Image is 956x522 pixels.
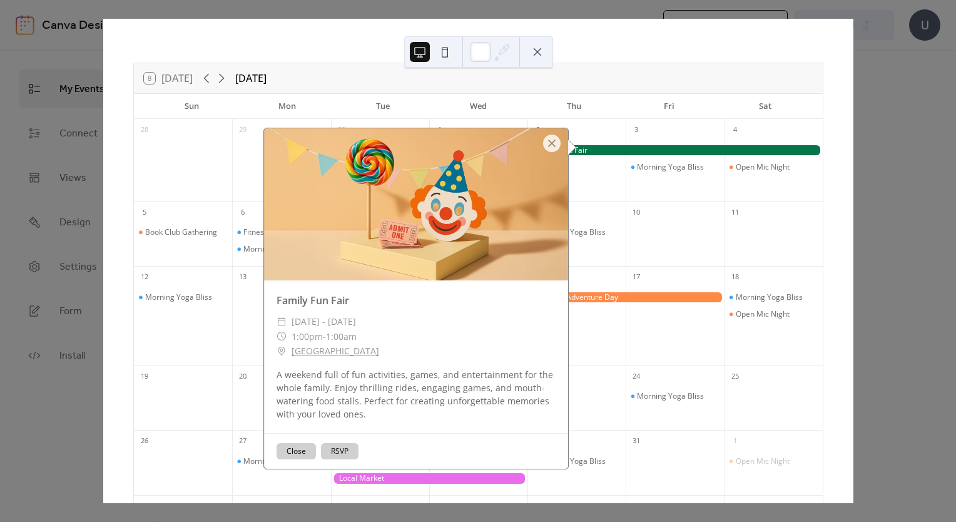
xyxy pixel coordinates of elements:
[531,499,545,513] div: 6
[637,162,704,172] div: Morning Yoga Bliss
[138,205,151,219] div: 5
[728,123,742,137] div: 4
[243,244,310,254] div: Morning Yoga Bliss
[728,434,742,448] div: 1
[626,162,724,172] div: Morning Yoga Bliss
[622,94,718,119] div: Fri
[138,270,151,284] div: 12
[728,270,742,284] div: 18
[236,499,250,513] div: 3
[629,205,643,219] div: 10
[145,227,217,237] div: Book Club Gathering
[277,314,287,329] div: ​
[277,344,287,359] div: ​
[144,94,240,119] div: Sun
[243,456,310,466] div: Morning Yoga Bliss
[236,205,250,219] div: 6
[335,123,348,137] div: 30
[736,309,790,319] div: Open Mic Night
[236,434,250,448] div: 27
[728,369,742,383] div: 25
[326,329,357,344] span: 1:00am
[736,162,790,172] div: Open Mic Night
[629,434,643,448] div: 31
[728,205,742,219] div: 11
[292,314,356,329] span: [DATE] - [DATE]
[629,270,643,284] div: 17
[323,329,326,344] span: -
[736,292,803,302] div: Morning Yoga Bliss
[725,309,823,319] div: Open Mic Night
[277,443,316,459] button: Close
[321,443,358,459] button: RSVP
[236,369,250,383] div: 20
[433,123,447,137] div: 1
[717,94,813,119] div: Sat
[138,123,151,137] div: 28
[292,344,379,359] a: [GEOGRAPHIC_DATA]
[264,293,568,308] div: Family Fun Fair
[526,94,622,119] div: Thu
[335,94,430,119] div: Tue
[626,391,724,401] div: Morning Yoga Bliss
[292,329,323,344] span: 1:00pm
[264,368,568,421] div: A weekend full of fun activities, games, and entertainment for the whole family. Enjoy thrilling ...
[335,499,348,513] div: 4
[430,94,526,119] div: Wed
[433,499,447,513] div: 5
[134,292,232,302] div: Morning Yoga Bliss
[629,369,643,383] div: 24
[725,456,823,466] div: Open Mic Night
[138,499,151,513] div: 2
[728,499,742,513] div: 8
[331,473,528,484] div: Local Market
[527,145,823,156] div: Family Fun Fair
[277,329,287,344] div: ​
[236,123,250,137] div: 29
[232,227,330,237] div: Fitness Bootcamp
[240,94,335,119] div: Mon
[235,71,267,86] div: [DATE]
[138,434,151,448] div: 26
[232,456,330,466] div: Morning Yoga Bliss
[527,227,626,237] div: Morning Yoga Bliss
[232,244,330,254] div: Morning Yoga Bliss
[629,499,643,513] div: 7
[629,123,643,137] div: 3
[725,292,823,302] div: Morning Yoga Bliss
[138,369,151,383] div: 19
[637,391,704,401] div: Morning Yoga Bliss
[527,292,725,303] div: Outdoor Adventure Day
[236,270,250,284] div: 13
[531,123,545,137] div: 2
[145,292,212,302] div: Morning Yoga Bliss
[527,456,626,466] div: Morning Yoga Bliss
[134,227,232,237] div: Book Club Gathering
[725,162,823,172] div: Open Mic Night
[243,227,305,237] div: Fitness Bootcamp
[736,456,790,466] div: Open Mic Night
